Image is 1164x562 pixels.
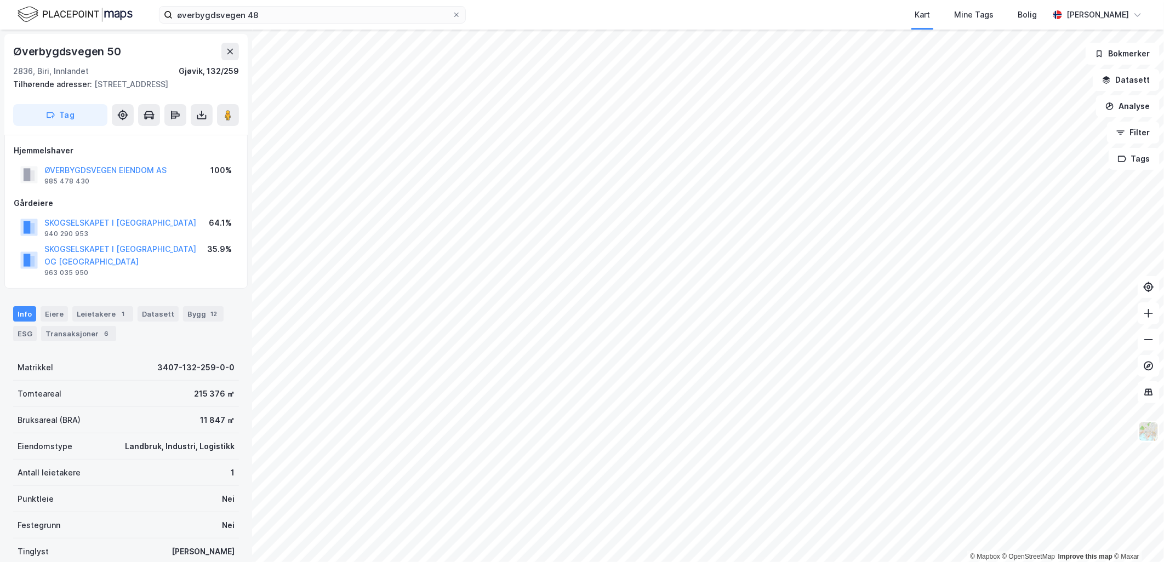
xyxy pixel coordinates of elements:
span: Tilhørende adresser: [13,79,94,89]
div: 940 290 953 [44,230,88,238]
iframe: Chat Widget [1109,509,1164,562]
div: Nei [222,519,235,532]
div: 2836, Biri, Innlandet [13,65,89,78]
div: Transaksjoner [41,326,116,341]
div: 215 376 ㎡ [194,387,235,400]
div: ESG [13,326,37,341]
div: Tinglyst [18,545,49,558]
div: Leietakere [72,306,133,322]
div: Bruksareal (BRA) [18,414,81,427]
div: 64.1% [209,216,232,230]
div: Landbruk, Industri, Logistikk [125,440,235,453]
div: Eiere [41,306,68,322]
div: Hjemmelshaver [14,144,238,157]
a: Mapbox [970,553,1000,560]
div: Tomteareal [18,387,61,400]
div: Gårdeiere [14,197,238,210]
div: 35.9% [207,243,232,256]
button: Datasett [1093,69,1160,91]
div: Øverbygdsvegen 50 [13,43,123,60]
div: 12 [208,308,219,319]
div: 963 035 950 [44,268,88,277]
div: Eiendomstype [18,440,72,453]
div: 1 [118,308,129,319]
img: Z [1138,421,1159,442]
div: Info [13,306,36,322]
img: logo.f888ab2527a4732fd821a326f86c7f29.svg [18,5,133,24]
div: 11 847 ㎡ [200,414,235,427]
button: Analyse [1096,95,1160,117]
div: Punktleie [18,492,54,506]
a: OpenStreetMap [1002,553,1055,560]
div: 100% [210,164,232,177]
div: Antall leietakere [18,466,81,479]
div: Matrikkel [18,361,53,374]
button: Bokmerker [1086,43,1160,65]
div: Gjøvik, 132/259 [179,65,239,78]
button: Filter [1107,122,1160,144]
div: [STREET_ADDRESS] [13,78,230,91]
div: 3407-132-259-0-0 [157,361,235,374]
button: Tags [1109,148,1160,170]
div: [PERSON_NAME] [172,545,235,558]
div: 1 [231,466,235,479]
a: Improve this map [1058,553,1112,560]
div: Kart [915,8,930,21]
input: Søk på adresse, matrikkel, gårdeiere, leietakere eller personer [173,7,452,23]
div: Mine Tags [954,8,994,21]
div: Nei [222,492,235,506]
div: Bygg [183,306,224,322]
div: Bolig [1018,8,1037,21]
div: [PERSON_NAME] [1066,8,1129,21]
div: 985 478 430 [44,177,89,186]
div: 6 [101,328,112,339]
div: Datasett [138,306,179,322]
button: Tag [13,104,107,126]
div: Festegrunn [18,519,60,532]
